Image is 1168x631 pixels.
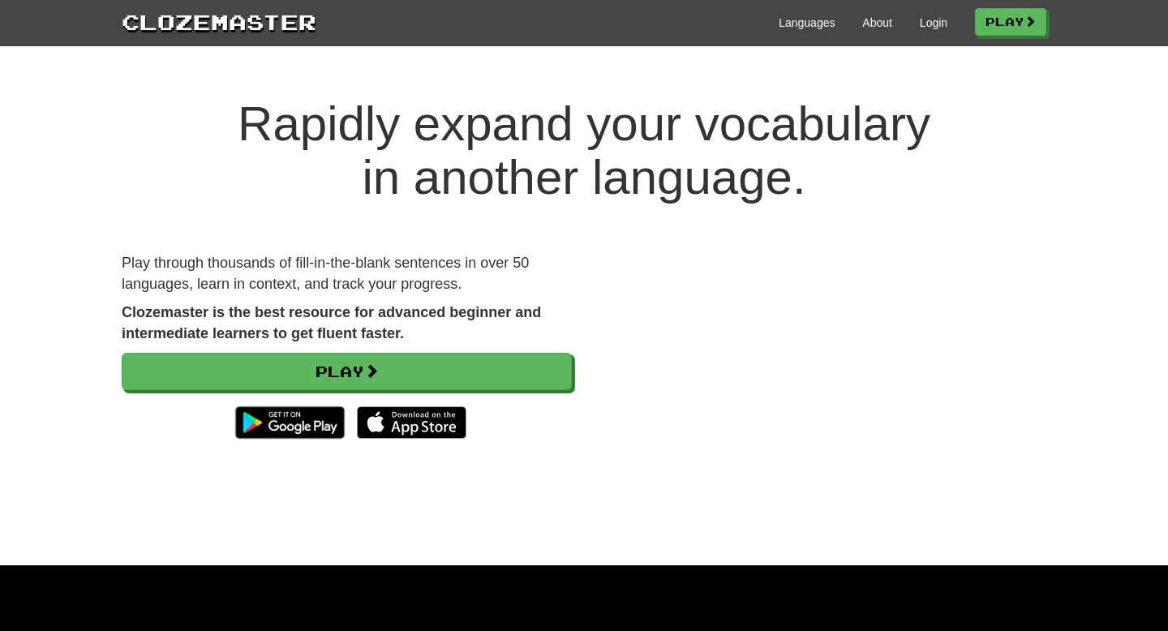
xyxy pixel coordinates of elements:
a: Clozemaster [122,6,316,36]
strong: Clozemaster is the best resource for advanced beginner and intermediate learners to get fluent fa... [122,304,541,341]
a: Play [122,353,572,390]
img: Download_on_the_App_Store_Badge_US-UK_135x40-25178aeef6eb6b83b96f5f2d004eda3bffbb37122de64afbaef7... [357,406,466,439]
a: Play [975,8,1046,36]
a: Login [920,15,947,31]
img: Get it on Google Play [227,398,353,447]
a: About [862,15,892,31]
a: Languages [779,15,835,31]
p: Play through thousands of fill-in-the-blank sentences in over 50 languages, learn in context, and... [122,253,572,294]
